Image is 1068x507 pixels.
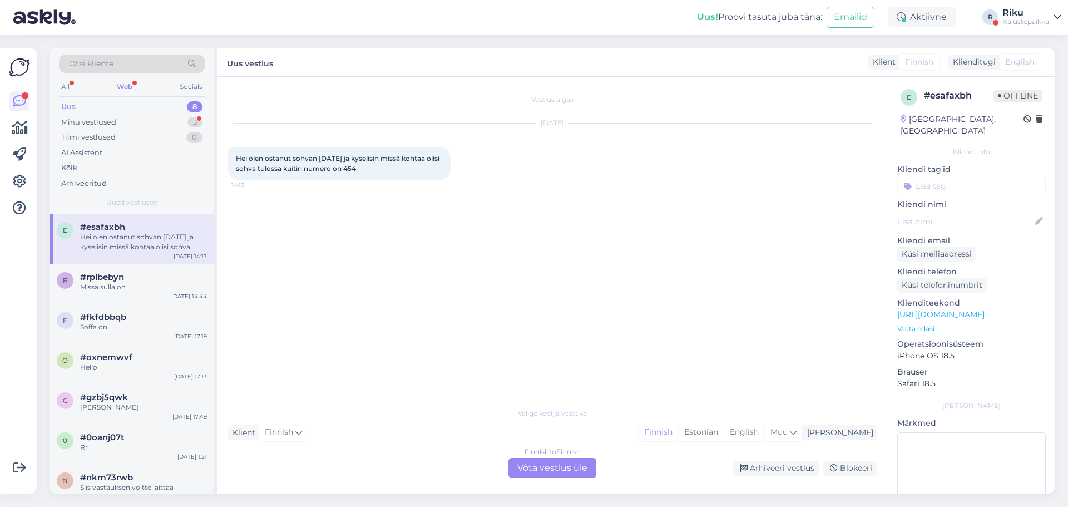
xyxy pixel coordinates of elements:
p: Klienditeekond [897,297,1046,309]
div: [PERSON_NAME] [897,401,1046,411]
input: Lisa tag [897,178,1046,194]
div: Riku [1002,8,1049,17]
div: [DATE] 17:19 [174,332,207,341]
span: Uued vestlused [106,198,158,208]
p: Märkmed [897,417,1046,429]
p: iPhone OS 18.5 [897,350,1046,362]
p: Vaata edasi ... [897,324,1046,334]
div: 0 [186,132,202,143]
div: Klient [868,56,896,68]
a: RikuKalustepaikka [1002,8,1061,26]
span: Offline [993,90,1042,102]
div: Valige keel ja vastake [228,408,877,419]
span: e [907,93,911,101]
span: #0oanj07t [80,432,124,442]
div: Hello [80,362,207,372]
div: Küsi meiliaadressi [897,247,976,262]
span: 0 [63,436,67,445]
div: Missä sulla on [80,282,207,292]
span: Otsi kliente [69,58,113,70]
div: 8 [187,101,202,112]
span: n [62,476,68,485]
div: 3 [187,117,202,128]
div: Küsi telefoninumbrit [897,278,987,293]
span: r [63,276,68,284]
p: Kliendi email [897,235,1046,247]
button: Emailid [827,7,874,28]
div: All [59,80,72,94]
input: Lisa nimi [898,215,1033,228]
span: g [63,396,68,405]
div: Finnish to Finnish [525,447,581,457]
span: Hei olen ostanut sohvan [DATE] ja kyselisin missä kohtaa olisi sohva tulossa kuitin numero on 454 [236,154,441,173]
p: Brauser [897,366,1046,378]
div: # esafaxbh [924,89,993,102]
div: R [982,9,998,25]
span: #rplbebyn [80,272,124,282]
span: Muu [770,427,788,437]
div: Proovi tasuta juba täna: [697,11,822,24]
div: Rr [80,442,207,452]
p: Kliendi telefon [897,266,1046,278]
div: Finnish [639,424,678,441]
div: [DATE] 17:49 [172,412,207,421]
div: Arhiveeritud [61,178,107,189]
div: Klienditugi [948,56,996,68]
span: 14:13 [231,181,273,189]
b: Uus! [697,12,718,22]
div: Tiimi vestlused [61,132,116,143]
div: AI Assistent [61,147,102,159]
div: Klient [228,427,255,439]
div: [PERSON_NAME] [80,402,207,412]
div: [PERSON_NAME] [803,427,873,439]
span: English [1005,56,1034,68]
div: Web [115,80,135,94]
p: Safari 18.5 [897,378,1046,390]
div: [GEOGRAPHIC_DATA], [GEOGRAPHIC_DATA] [901,114,1023,137]
div: Socials [177,80,205,94]
p: Kliendi nimi [897,199,1046,210]
span: e [63,226,67,234]
div: Võta vestlus üle [508,458,596,478]
label: Uus vestlus [227,55,273,70]
span: #fkfdbbqb [80,312,126,322]
div: Blokeeri [823,461,877,476]
p: Operatsioonisüsteem [897,338,1046,350]
div: Kliendi info [897,147,1046,157]
span: #oxnemwvf [80,352,132,362]
div: Siis vastauksen voitte laittaa [EMAIL_ADDRESS][DOMAIN_NAME] [80,483,207,503]
span: #esafaxbh [80,222,125,232]
div: Kalustepaikka [1002,17,1049,26]
div: Uus [61,101,76,112]
div: [DATE] 14:44 [171,292,207,301]
p: Kliendi tag'id [897,164,1046,175]
a: [URL][DOMAIN_NAME] [897,309,985,319]
div: Estonian [678,424,724,441]
div: Vestlus algas [228,95,877,105]
span: #nkm73rwb [80,472,133,483]
span: Finnish [905,56,933,68]
span: #gzbj5qwk [80,392,128,402]
div: Arhiveeri vestlus [733,461,819,476]
img: Askly Logo [9,57,30,78]
div: English [724,424,764,441]
div: Soffa on [80,322,207,332]
span: f [63,316,67,324]
div: [DATE] 1:21 [177,452,207,461]
div: Hei olen ostanut sohvan [DATE] ja kyselisin missä kohtaa olisi sohva tulossa kuitin numero on 454 [80,232,207,252]
div: [DATE] [228,118,877,128]
span: o [62,356,68,365]
div: Minu vestlused [61,117,116,128]
span: Finnish [265,426,293,439]
div: [DATE] 17:13 [174,372,207,381]
div: [DATE] 14:13 [174,252,207,260]
div: Kõik [61,163,77,174]
div: Aktiivne [888,7,956,27]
